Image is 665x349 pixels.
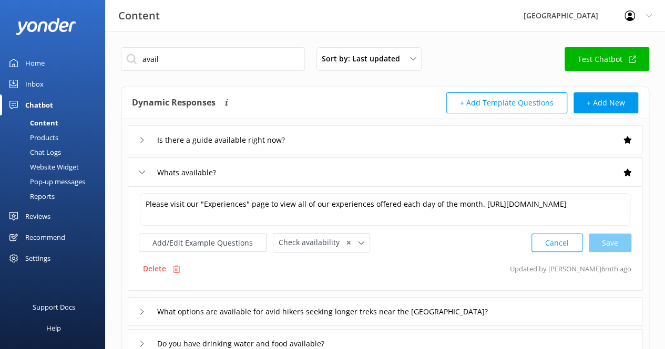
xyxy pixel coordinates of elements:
[143,263,166,274] p: Delete
[132,92,216,113] h4: Dynamic Responses
[6,174,105,189] a: Pop-up messages
[6,160,79,174] div: Website Widget
[6,189,55,204] div: Reports
[510,259,631,279] p: Updated by [PERSON_NAME] 6mth ago
[6,145,61,160] div: Chat Logs
[6,145,105,160] a: Chat Logs
[346,238,351,248] span: ✕
[6,130,58,145] div: Products
[6,130,105,145] a: Products
[25,94,53,115] div: Chatbot
[574,92,638,113] button: + Add New
[6,115,105,130] a: Content
[6,174,85,189] div: Pop-up messages
[33,297,75,318] div: Support Docs
[446,92,567,113] button: + Add Template Questions
[139,234,267,252] button: Add/Edit Example Questions
[6,115,58,130] div: Content
[279,237,346,248] span: Check availability
[6,160,105,174] a: Website Widget
[118,7,160,24] h3: Content
[46,318,61,339] div: Help
[6,189,105,204] a: Reports
[121,47,305,71] input: Search all Chatbot Content
[25,52,45,73] div: Home
[25,73,44,94] div: Inbox
[565,47,649,71] a: Test Chatbot
[25,206,50,227] div: Reviews
[25,227,65,248] div: Recommend
[322,53,406,65] span: Sort by: Last updated
[140,193,630,226] textarea: Please visit our "Experiences" page to view all of our experiences offered each day of the month....
[16,18,76,35] img: yonder-white-logo.png
[531,234,582,252] button: Cancel
[25,248,50,269] div: Settings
